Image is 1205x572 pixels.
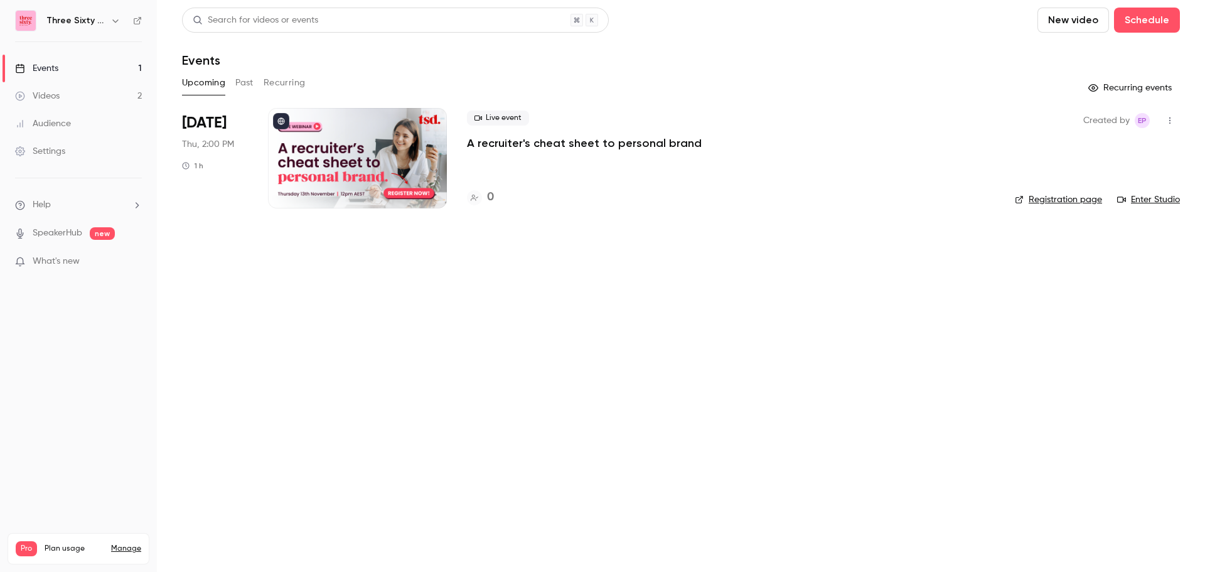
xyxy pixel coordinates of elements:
div: Audience [15,117,71,130]
button: New video [1037,8,1109,33]
span: Pro [16,541,37,556]
div: Search for videos or events [193,14,318,27]
a: Enter Studio [1117,193,1180,206]
img: Three Sixty Digital [16,11,36,31]
a: Manage [111,544,141,554]
span: [DATE] [182,113,227,133]
div: 1 h [182,161,203,171]
span: Elouise Paul [1135,113,1150,128]
div: Videos [15,90,60,102]
h4: 0 [487,189,494,206]
span: Help [33,198,51,212]
div: Settings [15,145,65,158]
span: What's new [33,255,80,268]
button: Recurring [264,73,306,93]
li: help-dropdown-opener [15,198,142,212]
div: Nov 13 Thu, 12:00 PM (Australia/Sydney) [182,108,248,208]
button: Schedule [1114,8,1180,33]
iframe: Noticeable Trigger [127,256,142,267]
a: SpeakerHub [33,227,82,240]
a: A recruiter's cheat sheet to personal brand [467,136,702,151]
div: Events [15,62,58,75]
span: Created by [1083,113,1130,128]
a: 0 [467,189,494,206]
span: Live event [467,111,529,126]
h1: Events [182,53,220,68]
button: Recurring events [1083,78,1180,98]
button: Past [235,73,254,93]
a: Registration page [1015,193,1102,206]
span: Plan usage [45,544,104,554]
span: new [90,227,115,240]
h6: Three Sixty Digital [46,14,105,27]
button: Upcoming [182,73,225,93]
span: Thu, 2:00 PM [182,138,234,151]
span: EP [1138,113,1147,128]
